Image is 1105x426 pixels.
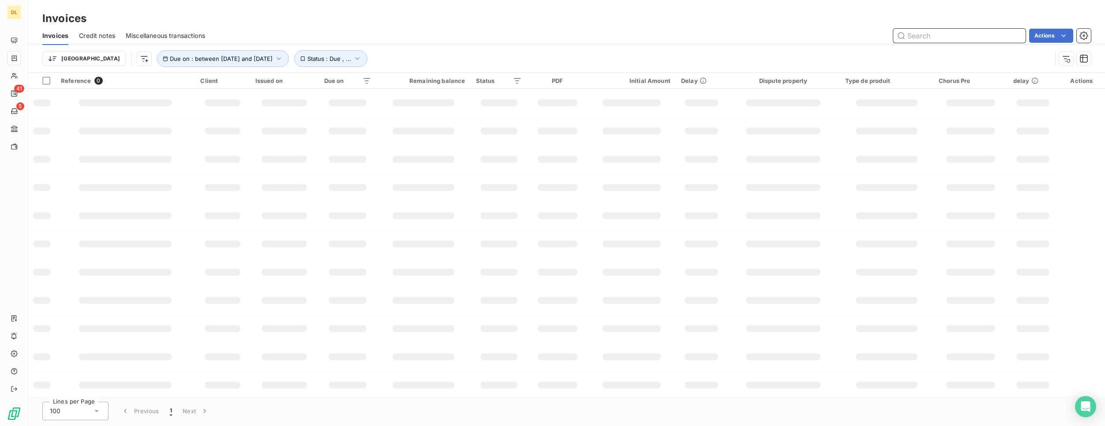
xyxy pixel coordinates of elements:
div: Type de produit [845,77,928,84]
button: Previous [116,402,165,420]
span: Reference [61,77,91,84]
span: 41 [14,85,24,93]
span: 5 [16,102,24,110]
span: Credit notes [79,31,115,40]
div: Chorus Pro [939,77,1003,84]
div: DL [7,5,21,19]
div: Remaining balance [382,77,465,84]
span: 100 [50,407,60,415]
div: Status [476,77,522,84]
img: Logo LeanPay [7,407,21,421]
span: 0 [94,77,102,85]
button: Next [177,402,214,420]
span: Due on : between [DATE] and [DATE] [170,55,273,62]
span: Invoices [42,31,68,40]
div: Actions [1064,77,1100,84]
div: Delay [681,77,721,84]
div: PDF [532,77,583,84]
button: [GEOGRAPHIC_DATA] [42,52,126,66]
input: Search [893,29,1026,43]
div: delay [1013,77,1053,84]
span: Miscellaneous transactions [126,31,205,40]
button: 1 [165,402,177,420]
button: Due on : between [DATE] and [DATE] [157,50,289,67]
button: Status : Due , ... [294,50,367,67]
div: Issued on [255,77,314,84]
h3: Invoices [42,11,86,26]
div: Initial Amount [593,77,670,84]
span: Status : Due , ... [307,55,351,62]
div: Client [200,77,244,84]
span: 1 [170,407,172,415]
div: Open Intercom Messenger [1075,396,1096,417]
div: Dispute property [732,77,834,84]
div: Due on [324,77,371,84]
button: Actions [1029,29,1073,43]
